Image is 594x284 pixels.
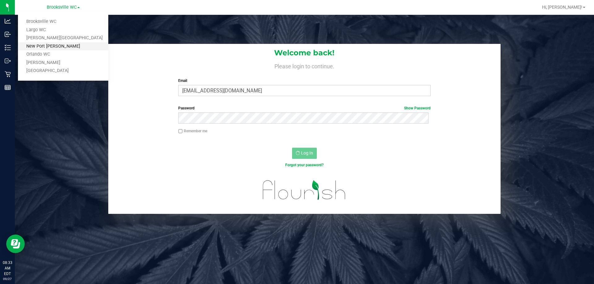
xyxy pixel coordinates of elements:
[18,59,108,67] a: [PERSON_NAME]
[18,34,108,42] a: [PERSON_NAME][GEOGRAPHIC_DATA]
[178,128,207,134] label: Remember me
[108,49,501,57] h1: Welcome back!
[18,42,108,51] a: New Port [PERSON_NAME]
[3,277,12,281] p: 09/27
[5,71,11,77] inline-svg: Retail
[255,174,353,206] img: flourish_logo.svg
[285,163,324,167] a: Forgot your password?
[3,260,12,277] p: 08:33 AM EDT
[178,106,195,110] span: Password
[6,235,25,253] iframe: Resource center
[18,26,108,34] a: Largo WC
[5,31,11,37] inline-svg: Inbound
[5,45,11,51] inline-svg: Inventory
[18,67,108,75] a: [GEOGRAPHIC_DATA]
[292,148,317,159] button: Log In
[47,5,77,10] span: Brooksville WC
[178,78,430,83] label: Email
[5,84,11,91] inline-svg: Reports
[18,18,108,26] a: Brooksville WC
[18,50,108,59] a: Orlando WC
[5,58,11,64] inline-svg: Outbound
[542,5,582,10] span: Hi, [PERSON_NAME]!
[404,106,431,110] a: Show Password
[301,150,313,155] span: Log In
[178,129,183,134] input: Remember me
[108,62,501,69] h4: Please login to continue.
[5,18,11,24] inline-svg: Analytics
